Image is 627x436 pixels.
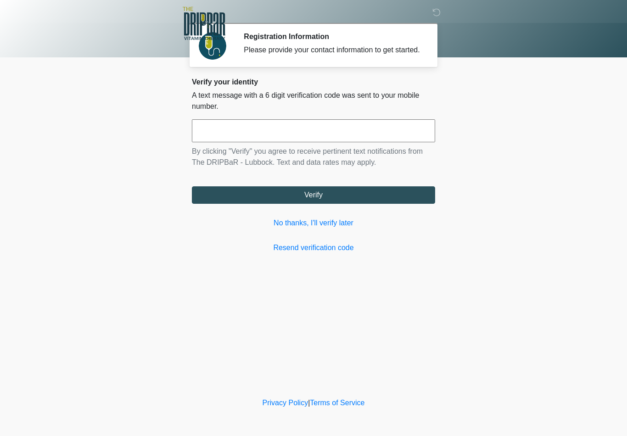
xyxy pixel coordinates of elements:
[192,218,435,229] a: No thanks, I'll verify later
[192,146,435,168] p: By clicking "Verify" you agree to receive pertinent text notifications from The DRIPBaR - Lubbock...
[244,45,421,56] div: Please provide your contact information to get started.
[192,90,435,112] p: A text message with a 6 digit verification code was sent to your mobile number.
[192,186,435,204] button: Verify
[310,399,364,407] a: Terms of Service
[308,399,310,407] a: |
[192,78,435,86] h2: Verify your identity
[263,399,308,407] a: Privacy Policy
[192,242,435,253] a: Resend verification code
[183,7,225,40] img: The DRIPBaR - Lubbock Logo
